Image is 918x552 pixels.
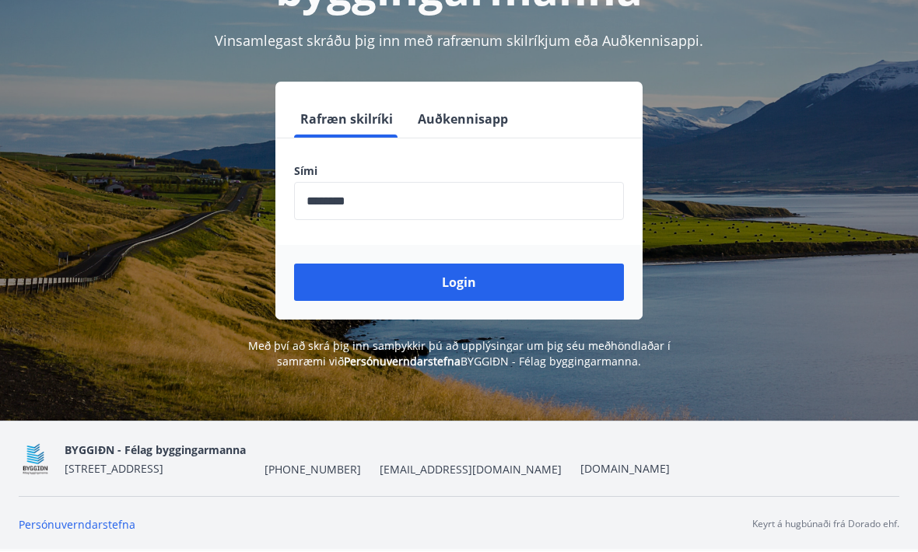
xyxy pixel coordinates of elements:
[65,462,163,477] span: [STREET_ADDRESS]
[344,355,461,369] a: Persónuverndarstefna
[380,463,562,478] span: [EMAIL_ADDRESS][DOMAIN_NAME]
[265,463,361,478] span: [PHONE_NUMBER]
[294,264,624,302] button: Login
[580,462,670,477] a: [DOMAIN_NAME]
[752,518,899,532] p: Keyrt á hugbúnaði frá Dorado ehf.
[412,101,514,138] button: Auðkennisapp
[65,443,246,458] span: BYGGIÐN - Félag byggingarmanna
[294,164,624,180] label: Sími
[215,32,703,51] span: Vinsamlegast skráðu þig inn með rafrænum skilríkjum eða Auðkennisappi.
[19,443,52,477] img: BKlGVmlTW1Qrz68WFGMFQUcXHWdQd7yePWMkvn3i.png
[294,101,399,138] button: Rafræn skilríki
[248,339,671,369] span: Með því að skrá þig inn samþykkir þú að upplýsingar um þig séu meðhöndlaðar í samræmi við BYGGIÐN...
[19,518,135,533] a: Persónuverndarstefna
